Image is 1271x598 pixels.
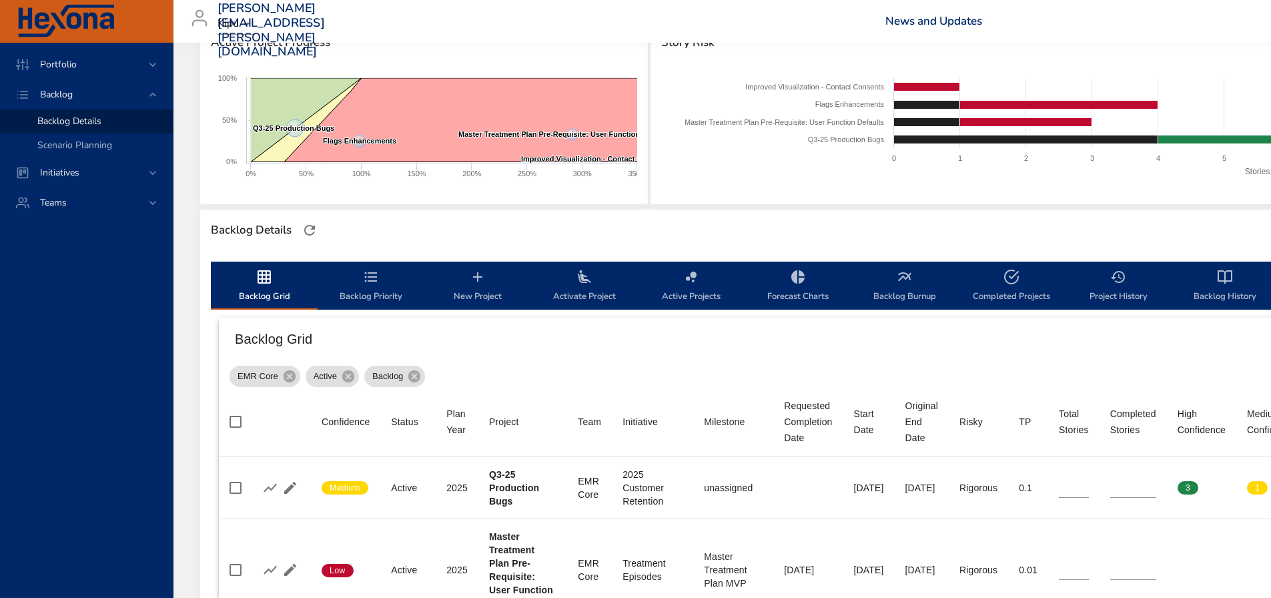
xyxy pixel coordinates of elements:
div: 2025 Customer Retention [622,468,683,508]
span: Completed Stories [1110,406,1156,438]
div: Requested Completion Date [784,398,832,446]
span: Backlog History [1180,269,1270,304]
span: Portfolio [29,58,87,71]
div: EMR Core [230,366,300,387]
div: Status [391,414,418,430]
div: Confidence [322,414,370,430]
span: Teams [29,196,77,209]
div: Backlog Details [207,220,296,241]
div: Sort [704,414,745,430]
text: 200% [462,170,481,178]
button: Show Burnup [260,478,280,498]
div: [DATE] [854,481,884,495]
div: High Confidence [1178,406,1226,438]
div: Rigorous [959,481,997,495]
div: Sort [959,414,983,430]
b: Q3-25 Production Bugs [489,469,539,507]
span: Backlog Details [37,115,101,127]
div: [DATE] [854,563,884,577]
div: Sort [1110,406,1156,438]
img: Hexona [16,5,116,38]
div: 0.01 [1019,563,1037,577]
span: 1 [1247,482,1268,494]
text: 100% [218,74,237,82]
text: 0 [892,154,896,162]
span: 0 [1247,565,1268,577]
span: Project [489,414,556,430]
div: Active [391,563,425,577]
div: Sort [391,414,418,430]
span: Milestone [704,414,763,430]
span: New Project [432,269,523,304]
div: EMR Core [578,475,601,501]
span: Backlog Burnup [859,269,950,304]
div: TP [1019,414,1031,430]
div: Active [391,481,425,495]
span: Status [391,414,425,430]
button: Show Burnup [260,560,280,580]
div: Sort [446,406,468,438]
text: 5 [1222,154,1226,162]
span: Risky [959,414,997,430]
div: Start Date [854,406,884,438]
div: Initiative [622,414,658,430]
span: Scenario Planning [37,139,112,152]
div: [DATE] [905,481,938,495]
h3: [PERSON_NAME][EMAIL_ADDRESS][PERSON_NAME][DOMAIN_NAME] [218,1,325,59]
text: 3 [1090,154,1094,162]
text: 350% [628,170,647,178]
text: Flags Enhancements [815,100,885,108]
text: Stories [1245,167,1270,176]
text: 50% [222,116,237,124]
div: 2025 [446,481,468,495]
text: 0% [246,170,256,178]
span: Activate Project [539,269,630,304]
span: Forecast Charts [753,269,843,304]
span: Active Projects [646,269,737,304]
text: Master Treatment Plan Pre-Requisite: User Function Defaults [685,118,884,126]
text: Flags Enhancements [323,137,396,145]
div: Sort [322,414,370,430]
span: Initiatives [29,166,90,179]
div: 2025 [446,563,468,577]
div: Sort [1178,406,1226,438]
div: Master Treatment Plan MVP [704,550,763,590]
div: Backlog [364,366,425,387]
text: 0% [226,158,237,166]
div: Sort [784,398,832,446]
text: Q3-25 Production Bugs [253,124,334,132]
div: Kipu [218,13,255,35]
text: Master Treatment Plan Pre-Requisite: User Function Defaults [458,130,671,138]
a: News and Updates [885,13,982,29]
div: Active [306,366,359,387]
div: EMR Core [578,557,601,583]
button: Edit Project Details [280,478,300,498]
text: 100% [352,170,371,178]
div: Total Stories [1059,406,1089,438]
span: Low [322,565,354,577]
div: Sort [578,414,601,430]
div: Treatment Episodes [622,557,683,583]
text: 250% [518,170,536,178]
span: Backlog [364,370,411,383]
div: Team [578,414,601,430]
text: Q3-25 Production Bugs [808,135,885,143]
text: Improved Visualization - Contact Consents [521,155,671,163]
button: Refresh Page [300,220,320,240]
div: Sort [1059,406,1089,438]
div: Sort [622,414,658,430]
span: Project History [1073,269,1164,304]
div: Sort [1019,414,1031,430]
div: 0.1 [1019,481,1037,495]
div: unassigned [704,481,763,495]
span: Backlog [29,88,83,101]
text: 300% [573,170,592,178]
span: 3 [1178,482,1198,494]
text: 50% [299,170,314,178]
span: Completed Projects [966,269,1057,304]
span: Initiative [622,414,683,430]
